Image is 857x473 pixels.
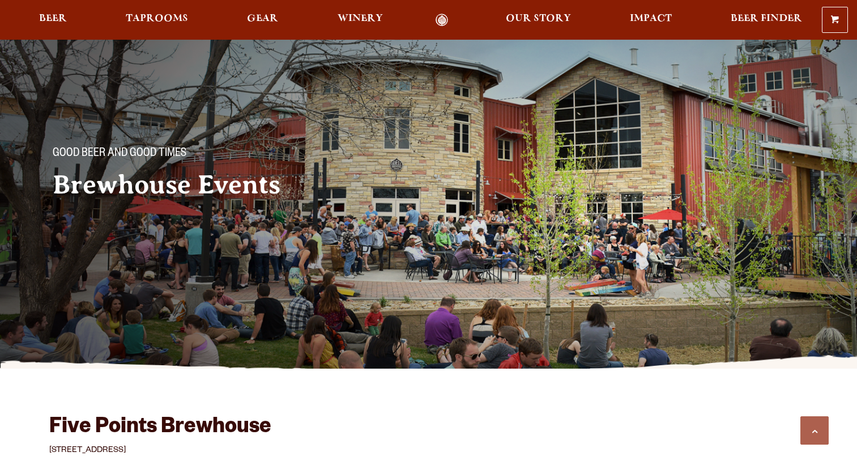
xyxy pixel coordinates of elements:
a: Impact [623,14,679,27]
a: Beer [32,14,74,27]
span: Gear [247,14,278,23]
h3: Five Points Brewhouse [49,414,271,444]
a: Our Story [498,14,578,27]
span: Impact [630,14,672,23]
p: [STREET_ADDRESS] [49,444,808,458]
a: Beer Finder [723,14,809,27]
a: Scroll to top [800,416,829,445]
a: Gear [240,14,285,27]
span: Good Beer and Good Times [53,147,186,162]
span: Beer Finder [731,14,802,23]
a: Odell Home [421,14,463,27]
h2: Brewhouse Events [53,171,406,199]
span: Our Story [506,14,571,23]
a: Winery [330,14,390,27]
span: Winery [338,14,383,23]
span: Taprooms [126,14,188,23]
a: Taprooms [118,14,195,27]
span: Beer [39,14,67,23]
